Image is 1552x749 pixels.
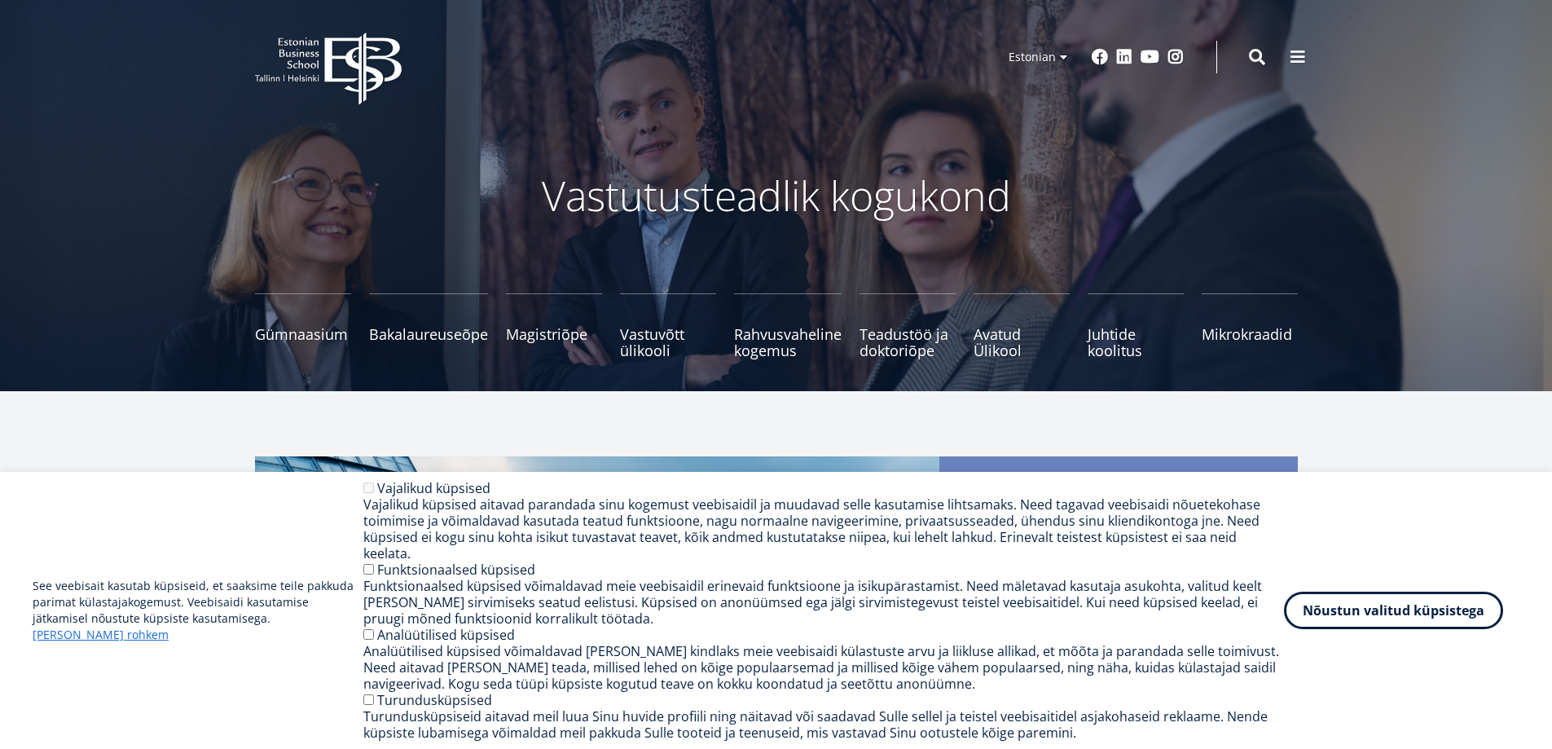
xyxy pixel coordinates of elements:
a: [PERSON_NAME] rohkem [33,627,169,643]
div: Funktsionaalsed küpsised võimaldavad meie veebisaidil erinevaid funktsioone ja isikupärastamist. ... [363,578,1284,627]
a: Linkedin [1116,49,1132,65]
span: Rahvusvaheline kogemus [734,326,842,359]
a: Instagram [1167,49,1184,65]
label: Funktsionaalsed küpsised [377,561,535,579]
a: Avatud Ülikool [974,293,1070,359]
span: Gümnaasium [255,326,351,342]
div: Analüütilised küpsised võimaldavad [PERSON_NAME] kindlaks meie veebisaidi külastuste arvu ja liik... [363,643,1284,692]
p: Vastutusteadlik kogukond [345,171,1208,220]
div: Turundusküpsiseid aitavad meil luua Sinu huvide profiili ning näitavad või saadavad Sulle sellel ... [363,708,1284,741]
span: Magistriõpe [506,326,602,342]
span: Juhtide koolitus [1088,326,1184,359]
a: Teadustöö ja doktoriõpe [860,293,956,359]
a: Youtube [1141,49,1159,65]
span: Teadustöö ja doktoriõpe [860,326,956,359]
a: Facebook [1092,49,1108,65]
a: Juhtide koolitus [1088,293,1184,359]
span: Mikrokraadid [1202,326,1298,342]
a: Mikrokraadid [1202,293,1298,359]
p: See veebisait kasutab küpsiseid, et saaksime teile pakkuda parimat külastajakogemust. Veebisaidi ... [33,578,363,643]
a: Vastuvõtt ülikooli [620,293,716,359]
button: Nõustun valitud küpsistega [1284,592,1503,629]
label: Analüütilised küpsised [377,626,515,644]
div: Vajalikud küpsised aitavad parandada sinu kogemust veebisaidil ja muudavad selle kasutamise lihts... [363,496,1284,562]
a: Bakalaureuseõpe [369,293,488,359]
label: Turundusküpsised [377,691,492,709]
a: Magistriõpe [506,293,602,359]
span: Avatud Ülikool [974,326,1070,359]
span: Vastuvõtt ülikooli [620,326,716,359]
a: Gümnaasium [255,293,351,359]
label: Vajalikud küpsised [377,479,490,497]
span: Bakalaureuseõpe [369,326,488,342]
a: Rahvusvaheline kogemus [734,293,842,359]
